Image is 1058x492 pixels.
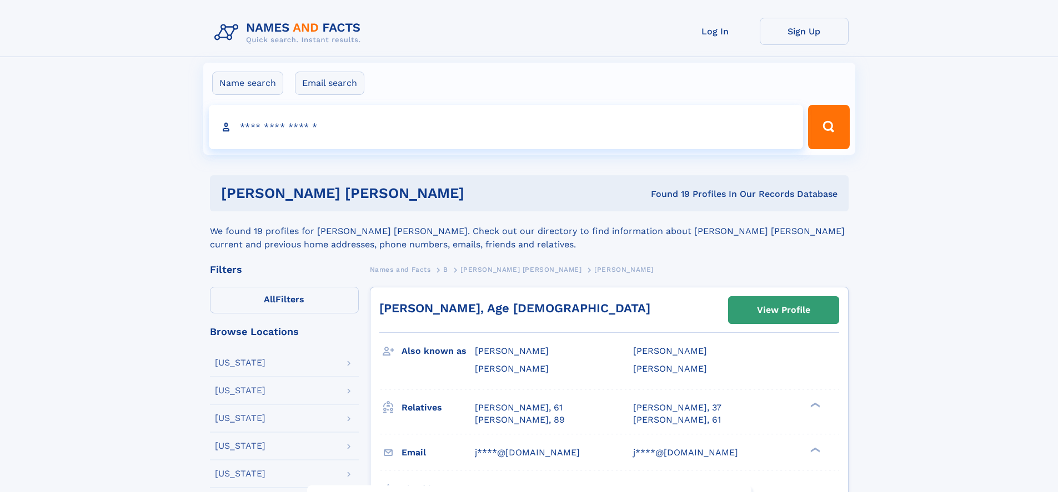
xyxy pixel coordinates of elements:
[443,262,448,276] a: B
[295,72,364,95] label: Email search
[210,18,370,48] img: Logo Names and Facts
[475,346,549,356] span: [PERSON_NAME]
[215,469,265,478] div: [US_STATE]
[757,297,810,323] div: View Profile
[633,346,707,356] span: [PERSON_NAME]
[215,442,265,450] div: [US_STATE]
[210,327,359,337] div: Browse Locations
[558,188,838,200] div: Found 19 Profiles In Our Records Database
[475,414,565,426] a: [PERSON_NAME], 89
[210,211,849,251] div: We found 19 profiles for [PERSON_NAME] [PERSON_NAME]. Check out our directory to find information...
[210,287,359,313] label: Filters
[402,342,475,361] h3: Also known as
[402,398,475,417] h3: Relatives
[402,443,475,462] h3: Email
[808,401,821,408] div: ❯
[633,402,721,414] a: [PERSON_NAME], 37
[460,266,581,273] span: [PERSON_NAME] [PERSON_NAME]
[264,294,275,305] span: All
[370,262,431,276] a: Names and Facts
[671,18,760,45] a: Log In
[808,105,849,149] button: Search Button
[379,301,650,315] a: [PERSON_NAME], Age [DEMOGRAPHIC_DATA]
[215,386,265,395] div: [US_STATE]
[633,414,721,426] a: [PERSON_NAME], 61
[760,18,849,45] a: Sign Up
[460,262,581,276] a: [PERSON_NAME] [PERSON_NAME]
[443,266,448,273] span: B
[212,72,283,95] label: Name search
[221,186,558,200] h1: [PERSON_NAME] [PERSON_NAME]
[808,446,821,453] div: ❯
[729,297,839,323] a: View Profile
[594,266,654,273] span: [PERSON_NAME]
[215,358,265,367] div: [US_STATE]
[475,363,549,374] span: [PERSON_NAME]
[209,105,804,149] input: search input
[633,363,707,374] span: [PERSON_NAME]
[210,265,359,275] div: Filters
[215,414,265,423] div: [US_STATE]
[475,402,563,414] a: [PERSON_NAME], 61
